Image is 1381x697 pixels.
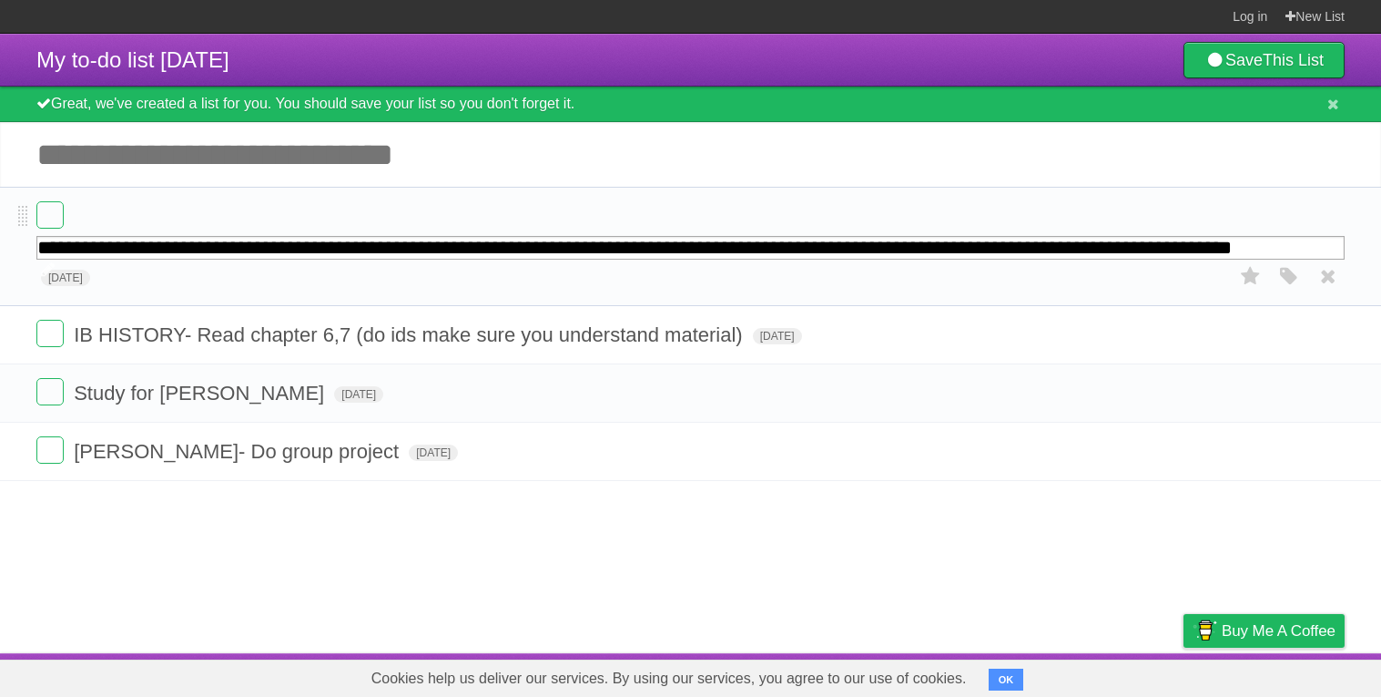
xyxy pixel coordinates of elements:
[1183,42,1345,78] a: SaveThis List
[989,669,1024,691] button: OK
[753,328,802,344] span: [DATE]
[1193,615,1217,646] img: Buy me a coffee
[1160,658,1207,692] a: Privacy
[74,382,329,405] span: Study for [PERSON_NAME]
[36,378,64,405] label: Done
[36,47,229,72] span: My to-do list [DATE]
[409,445,458,461] span: [DATE]
[36,201,64,229] label: Done
[41,270,90,286] span: [DATE]
[1222,615,1335,647] span: Buy me a coffee
[1234,261,1268,292] label: Star task
[1230,658,1345,692] a: Suggest a feature
[74,440,403,463] span: [PERSON_NAME]- Do group project
[353,661,985,697] span: Cookies help us deliver our services. By using our services, you agree to our use of cookies.
[1263,51,1324,69] b: This List
[36,320,64,347] label: Done
[1098,658,1138,692] a: Terms
[36,436,64,464] label: Done
[334,386,383,403] span: [DATE]
[1001,658,1075,692] a: Developers
[1183,614,1345,648] a: Buy me a coffee
[941,658,980,692] a: About
[74,323,747,346] span: IB HISTORY- Read chapter 6,7 (do ids make sure you understand material)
